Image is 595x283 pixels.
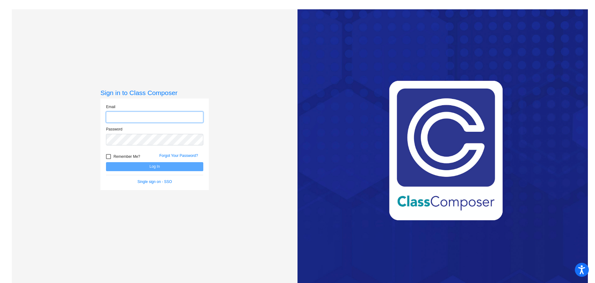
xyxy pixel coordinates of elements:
button: Log In [106,162,203,171]
a: Single sign on - SSO [138,180,172,184]
h3: Sign in to Class Composer [100,89,209,97]
label: Email [106,104,115,110]
span: Remember Me? [113,153,140,160]
label: Password [106,126,122,132]
a: Forgot Your Password? [159,153,198,158]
